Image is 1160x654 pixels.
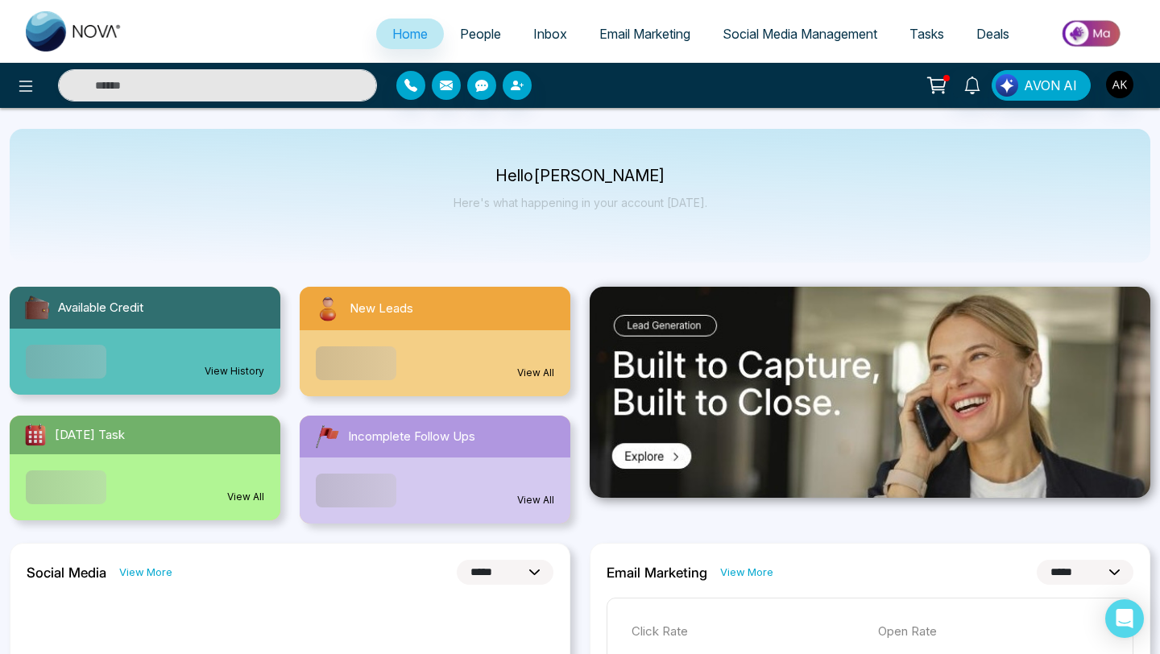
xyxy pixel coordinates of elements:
a: View All [517,366,554,380]
img: Market-place.gif [1034,15,1150,52]
img: . [590,287,1150,498]
span: Available Credit [58,299,143,317]
h2: Email Marketing [607,565,707,581]
a: View All [517,493,554,507]
span: [DATE] Task [55,426,125,445]
a: Incomplete Follow UpsView All [290,416,580,524]
img: User Avatar [1106,71,1133,98]
a: Inbox [517,19,583,49]
span: AVON AI [1024,76,1077,95]
a: People [444,19,517,49]
span: New Leads [350,300,413,318]
span: Social Media Management [723,26,877,42]
span: Deals [976,26,1009,42]
span: Home [392,26,428,42]
img: followUps.svg [313,422,342,451]
a: Deals [960,19,1025,49]
a: View History [205,364,264,379]
span: Incomplete Follow Ups [348,428,475,446]
button: AVON AI [992,70,1091,101]
a: View More [119,565,172,580]
img: Nova CRM Logo [26,11,122,52]
a: Social Media Management [706,19,893,49]
span: Tasks [909,26,944,42]
a: New LeadsView All [290,287,580,396]
img: Lead Flow [996,74,1018,97]
a: View All [227,490,264,504]
p: Open Rate [878,623,1108,641]
div: Open Intercom Messenger [1105,599,1144,638]
a: Email Marketing [583,19,706,49]
a: Tasks [893,19,960,49]
span: People [460,26,501,42]
img: newLeads.svg [313,293,343,324]
span: Email Marketing [599,26,690,42]
h2: Social Media [27,565,106,581]
img: availableCredit.svg [23,293,52,322]
span: Inbox [533,26,567,42]
p: Hello [PERSON_NAME] [454,169,707,183]
p: Click Rate [632,623,862,641]
a: View More [720,565,773,580]
img: todayTask.svg [23,422,48,448]
a: Home [376,19,444,49]
p: Here's what happening in your account [DATE]. [454,196,707,209]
